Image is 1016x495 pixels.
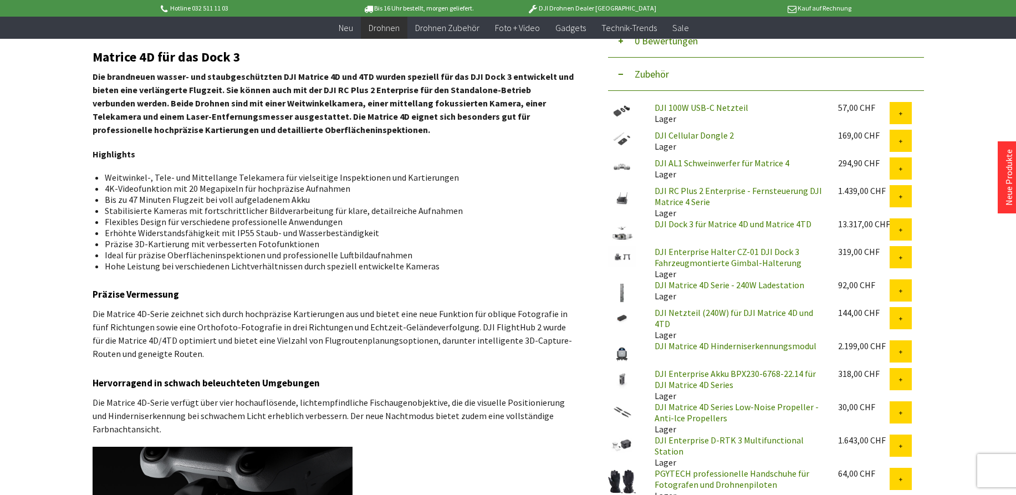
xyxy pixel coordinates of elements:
p: Die Matrice 4D-Serie zeichnet sich durch hochpräzise Kartierungen aus und bietet eine neue Funkti... [93,307,575,360]
h3: Präzise Vermessung [93,287,575,302]
div: 64,00 CHF [838,468,890,479]
a: Technik-Trends [594,17,665,39]
span: Neu [339,22,353,33]
a: DJI Dock 3 für Matrice 4D und Matrice 4TD [655,218,811,229]
a: DJI Enterprise Akku BPX230-6768-22.14 für DJI Matrice 4D Series [655,368,816,390]
div: 2.199,00 CHF [838,340,890,351]
div: 13.317,00 CHF [838,218,890,229]
img: DJI Matrice 4D Serie - 240W Ladestation [608,279,636,307]
a: Sale [665,17,697,39]
a: DJI 100W USB-C Netzteil [655,102,748,113]
div: Lager [646,246,829,279]
a: DJI Netzteil (240W) für DJI Matrice 4D und 4TD [655,307,813,329]
a: PGYTECH professionelle Handschuhe für Fotografen und Drohnenpiloten [655,468,809,490]
strong: Die brandneuen wasser- und staubgeschützten DJI Matrice 4D und 4TD wurden speziell für das DJI Do... [93,71,574,135]
a: Foto + Video [487,17,548,39]
div: 30,00 CHF [838,401,890,412]
li: Erhöhte Widerstandsfähigkeit mit IP55 Staub- und Wasserbeständigkeit [105,227,566,238]
div: Lager [646,130,829,152]
a: DJI Matrice 4D Hinderniserkennungsmodul [655,340,816,351]
span: Drohnen Zubehör [415,22,479,33]
h2: Matrice 4D für das Dock 3 [93,50,575,64]
div: Lager [646,102,829,124]
div: 144,00 CHF [838,307,890,318]
img: DJI 100W USB-C Netzteil [608,102,636,120]
div: Lager [646,279,829,302]
div: 294,90 CHF [838,157,890,169]
strong: Highlights [93,149,135,160]
span: Drohnen [369,22,400,33]
img: DJI Dock 3 für Matrice 4D und Matrice 4TD [608,218,636,246]
a: DJI Enterprise Halter CZ-01 DJI Dock 3 Fahrzeugmontierte Gimbal-Halterung [655,246,801,268]
li: Flexibles Design für verschiedene professionelle Anwendungen [105,216,566,227]
button: 0 Bewertungen [608,24,924,58]
span: Technik-Trends [601,22,657,33]
div: Lager [646,401,829,435]
img: DJI Matrice 4D Series Low-Noise Propeller - Anti-lce Propellers [608,401,636,422]
a: Drohnen Zubehör [407,17,487,39]
li: Hohe Leistung bei verschiedenen Lichtverhältnissen durch speziell entwickelte Kameras [105,261,566,272]
a: Drohnen [361,17,407,39]
a: DJI Cellular Dongle 2 [655,130,734,141]
div: Lager [646,368,829,401]
div: 169,00 CHF [838,130,890,141]
p: Bis 16 Uhr bestellt, morgen geliefert. [332,2,505,15]
img: DJI Enterprise Akku BPX230-6768-22.14 für DJI Matrice 4D Series [608,368,636,389]
a: DJI RC Plus 2 Enterprise - Fernsteuerung DJI Matrice 4 Serie [655,185,822,207]
span: Sale [672,22,689,33]
li: 4K-Videofunktion mit 20 Megapixeln für hochpräzise Aufnahmen [105,183,566,194]
p: DJI Drohnen Dealer [GEOGRAPHIC_DATA] [505,2,678,15]
img: DJI Enterprise D-RTK 3 Multifunctional Station [608,435,636,456]
img: DJI Cellular Dongle 2 [608,130,636,148]
div: Lager [646,307,829,340]
img: DJI Matrice 4D Hinderniserkennungsmodul [608,340,636,368]
img: DJI AL1 Schweinwerfer für Matrice 4 [608,157,636,176]
h3: Hervorragend in schwach beleuchteten Umgebungen [93,376,575,390]
div: 57,00 CHF [838,102,890,113]
div: Lager [646,157,829,180]
p: Kauf auf Rechnung [678,2,851,15]
img: DJI Netzteil (240W) für DJI Matrice 4D und 4TD [608,307,636,328]
span: Gadgets [555,22,586,33]
a: DJI AL1 Schweinwerfer für Matrice 4 [655,157,789,169]
div: 92,00 CHF [838,279,890,290]
div: Lager [646,185,829,218]
li: Präzise 3D-Kartierung mit verbesserten Fotofunktionen [105,238,566,249]
p: Hotline 032 511 11 03 [159,2,332,15]
span: Foto + Video [495,22,540,33]
p: Die Matrice 4D-Serie verfügt über vier hochauflösende, lichtempfindliche Fischaugenobjektive, die... [93,396,575,436]
div: 1.439,00 CHF [838,185,890,196]
a: DJI Enterprise D-RTK 3 Multifunctional Station [655,435,804,457]
div: 319,00 CHF [838,246,890,257]
li: Ideal für präzise Oberflächeninspektionen und professionelle Luftbildaufnahmen [105,249,566,261]
button: Zubehör [608,58,924,91]
div: 318,00 CHF [838,368,890,379]
a: Neu [331,17,361,39]
div: 1.643,00 CHF [838,435,890,446]
img: DJI Enterprise Halter CZ-01 DJI Dock 3 Fahrzeugmontierte Gimbal-Halterung [608,246,636,267]
a: Gadgets [548,17,594,39]
li: Weitwinkel-, Tele- und Mittellange Telekamera für vielseitige Inspektionen und Kartierungen [105,172,566,183]
li: Stabilisierte Kameras mit fortschrittlicher Bildverarbeitung für klare, detailreiche Aufnahmen [105,205,566,216]
div: Lager [646,435,829,468]
img: DJI RC Plus 2 Enterprise - Fernsteuerung DJI Matrice 4 Serie [608,185,636,213]
a: DJI Matrice 4D Series Low-Noise Propeller - Anti-lce Propellers [655,401,819,423]
a: DJI Matrice 4D Serie - 240W Ladestation [655,279,804,290]
li: Bis zu 47 Minuten Flugzeit bei voll aufgeladenem Akku [105,194,566,205]
a: Neue Produkte [1003,149,1014,206]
